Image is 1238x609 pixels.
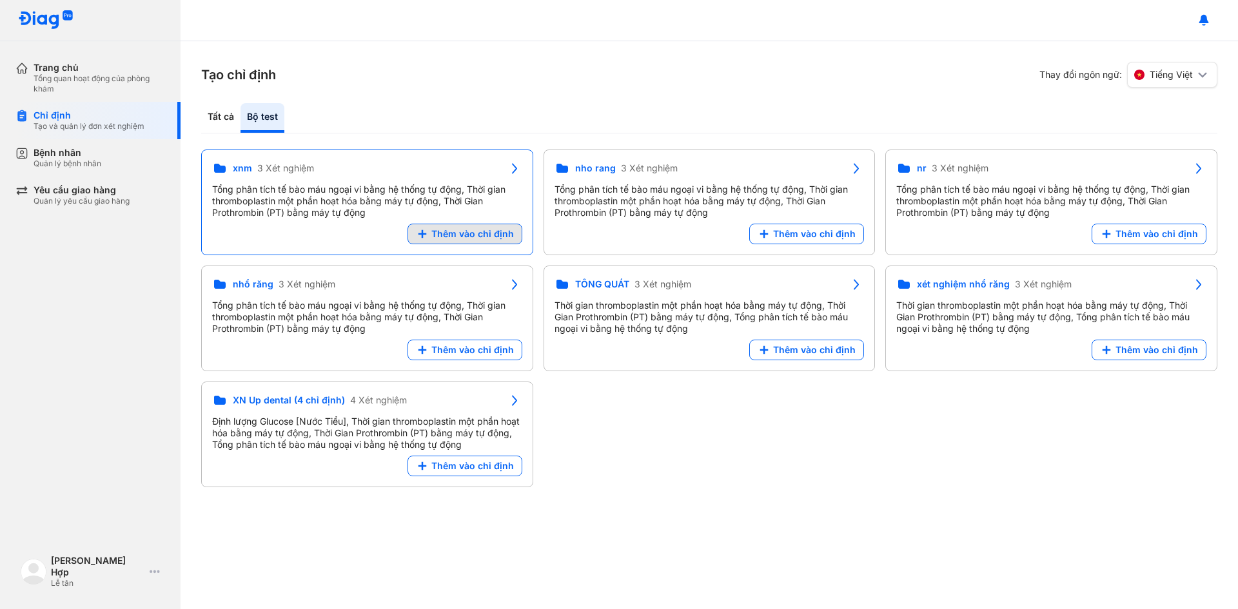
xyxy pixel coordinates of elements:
span: TỔNG QUÁT [575,278,629,290]
button: Thêm vào chỉ định [749,224,864,244]
div: Trang chủ [34,62,165,73]
span: Thêm vào chỉ định [1115,228,1198,240]
span: 3 Xét nghiệm [279,278,335,290]
div: Bệnh nhân [34,147,101,159]
div: Thời gian thromboplastin một phần hoạt hóa bằng máy tự động, Thời Gian Prothrombin (PT) bằng máy ... [555,300,865,334]
div: Tổng phân tích tế bào máu ngoại vi bằng hệ thống tự động, Thời gian thromboplastin một phần hoạt ... [896,184,1206,218]
div: Tạo và quản lý đơn xét nghiệm [34,121,144,131]
div: Thời gian thromboplastin một phần hoạt hóa bằng máy tự động, Thời Gian Prothrombin (PT) bằng máy ... [896,300,1206,334]
span: 3 Xét nghiệm [257,162,314,174]
div: Quản lý bệnh nhân [34,159,101,169]
div: Tổng phân tích tế bào máu ngoại vi bằng hệ thống tự động, Thời gian thromboplastin một phần hoạt ... [212,184,522,218]
button: Thêm vào chỉ định [749,340,864,360]
span: xnm [233,162,252,174]
img: logo [21,559,46,585]
div: Thay đổi ngôn ngữ: [1039,62,1217,88]
span: 3 Xét nghiệm [621,162,678,174]
div: Quản lý yêu cầu giao hàng [34,196,130,206]
div: Tất cả [201,103,241,133]
div: Bộ test [241,103,284,133]
span: xét nghiệm nhổ răng [917,278,1010,290]
span: Thêm vào chỉ định [1115,344,1198,356]
div: Tổng phân tích tế bào máu ngoại vi bằng hệ thống tự động, Thời gian thromboplastin một phần hoạt ... [555,184,865,218]
span: Thêm vào chỉ định [431,460,514,472]
span: Thêm vào chỉ định [773,344,856,356]
button: Thêm vào chỉ định [408,456,522,476]
span: 4 Xét nghiệm [350,394,407,406]
span: nhổ răng [233,278,273,290]
span: 3 Xét nghiệm [634,278,691,290]
div: Định lượng Glucose [Nước Tiểu], Thời gian thromboplastin một phần hoạt hóa bằng máy tự động, Thời... [212,416,522,450]
span: Thêm vào chỉ định [431,228,514,240]
span: nho rang [575,162,616,174]
div: Chỉ định [34,110,144,121]
h3: Tạo chỉ định [201,66,276,84]
span: Thêm vào chỉ định [773,228,856,240]
button: Thêm vào chỉ định [408,340,522,360]
span: nr [917,162,927,174]
button: Thêm vào chỉ định [408,224,522,244]
div: Lễ tân [51,578,144,588]
button: Thêm vào chỉ định [1092,224,1206,244]
div: [PERSON_NAME] Hợp [51,555,144,578]
span: Thêm vào chỉ định [431,344,514,356]
button: Thêm vào chỉ định [1092,340,1206,360]
div: Yêu cầu giao hàng [34,184,130,196]
span: 3 Xét nghiệm [932,162,988,174]
span: 3 Xét nghiệm [1015,278,1072,290]
div: Tổng quan hoạt động của phòng khám [34,73,165,94]
span: XN Up dental (4 chỉ định) [233,394,345,406]
img: logo [18,10,74,30]
div: Tổng phân tích tế bào máu ngoại vi bằng hệ thống tự động, Thời gian thromboplastin một phần hoạt ... [212,300,522,334]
